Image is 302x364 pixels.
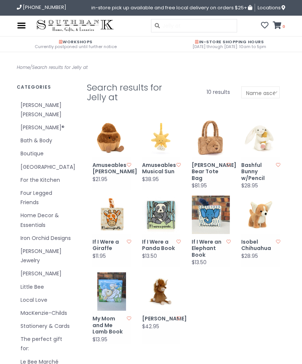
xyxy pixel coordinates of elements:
[241,162,276,182] a: Bashful Bunny w/Pencil
[226,238,231,245] a: Add to wishlist
[87,83,180,102] h1: Search results for Jelly at
[21,136,72,145] a: Bath & Body
[6,45,145,49] span: Currently postponed until further notice
[176,162,181,168] a: Add to wishlist
[21,123,72,132] a: [PERSON_NAME]®
[258,4,285,11] span: Locations
[151,19,237,32] input: Let us help you search for the right gift!
[21,175,72,185] a: For the Kitchen
[127,315,131,322] a: Add to wishlist
[17,21,26,30] img: menu
[255,4,285,12] a: Locations
[92,337,107,342] div: $13.95
[195,39,264,45] span: In-Store Shopping Hours
[17,4,66,11] a: [PHONE_NUMBER]
[92,239,127,252] a: If I Were a Giraffe
[92,196,131,234] img: Jellycat If I Were a Giraffe
[192,196,230,234] img: Jellycat If I Were an Elephant Book
[33,19,117,33] img: Southbank Gift Company -- Home, Gifts, and Luxuries
[192,162,226,182] a: [PERSON_NAME] Bear Tote Bag
[142,119,180,157] img: Jellycat Amuseables Musical Sun
[127,238,131,245] a: Add to wishlist
[192,260,207,265] div: $13.50
[207,88,230,96] span: 10 results
[92,253,106,259] div: $11.95
[17,85,76,89] h3: Categories
[11,63,151,72] div: /
[176,315,181,322] a: Add to wishlist
[241,196,280,234] img: Jellycat Isobel Chihuahua
[21,149,72,158] a: Boutique
[192,119,230,157] img: Jellycat Bartholomew Bear Tote Bag
[21,211,72,230] a: Home Decor & Essentials
[273,22,285,30] a: 0
[142,239,177,252] a: If I Were a Panda Book
[21,282,72,292] a: Little Bee
[21,189,72,207] a: Four Legged Friends
[59,39,92,45] span: Workshops
[241,119,280,157] img: Jellycat Bashful Bunny w/Pencil
[21,295,72,305] a: Local Love
[142,324,159,329] div: $42.95
[276,238,280,245] a: Add to wishlist
[241,239,276,252] a: Isobel Chihuahua
[32,64,88,70] a: Search results for Jelly at
[21,308,72,318] a: MacKenzie-Childs
[92,119,131,157] img: Jellycat Amuseables Brigitte Brioche
[21,234,72,243] a: Iron Orchid Designs
[142,253,157,259] div: $13.50
[17,64,30,70] a: Home
[92,177,107,182] div: $21.95
[142,177,159,182] div: $38.95
[241,183,258,189] div: $28.95
[92,272,131,311] img: Jellycat My Mom and Me Lamb Book
[21,335,72,353] a: The perfect gift for:
[276,162,280,168] a: Add to wishlist
[176,238,181,245] a: Add to wishlist
[23,4,66,11] span: [PHONE_NUMBER]
[21,247,72,265] a: [PERSON_NAME] Jewelry
[21,162,72,172] a: [GEOGRAPHIC_DATA]
[142,162,177,175] a: Amuseables Musical Sun
[192,239,226,259] a: If I Were an Elephant Book
[157,45,302,49] span: [DATE] through [DATE]: 10am to 5pm
[92,162,127,175] a: Amuseables [PERSON_NAME]
[142,196,180,234] img: Jellycat If I Were a Panda Book
[281,23,285,29] span: 0
[21,322,72,331] a: Stationery & Cards
[127,162,131,168] a: Add to wishlist
[142,272,180,311] img: Jellycat Ramone Bull
[91,4,252,12] span: in-store pick up available and free local delivery on orders $25+
[226,162,231,168] a: Add to wishlist
[92,316,127,335] a: My Mom and Me Lamb Book
[192,183,207,189] div: $81.95
[21,269,72,278] a: [PERSON_NAME]
[241,253,258,259] div: $28.95
[142,316,177,322] a: [PERSON_NAME]
[21,101,72,119] a: [PERSON_NAME] [PERSON_NAME]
